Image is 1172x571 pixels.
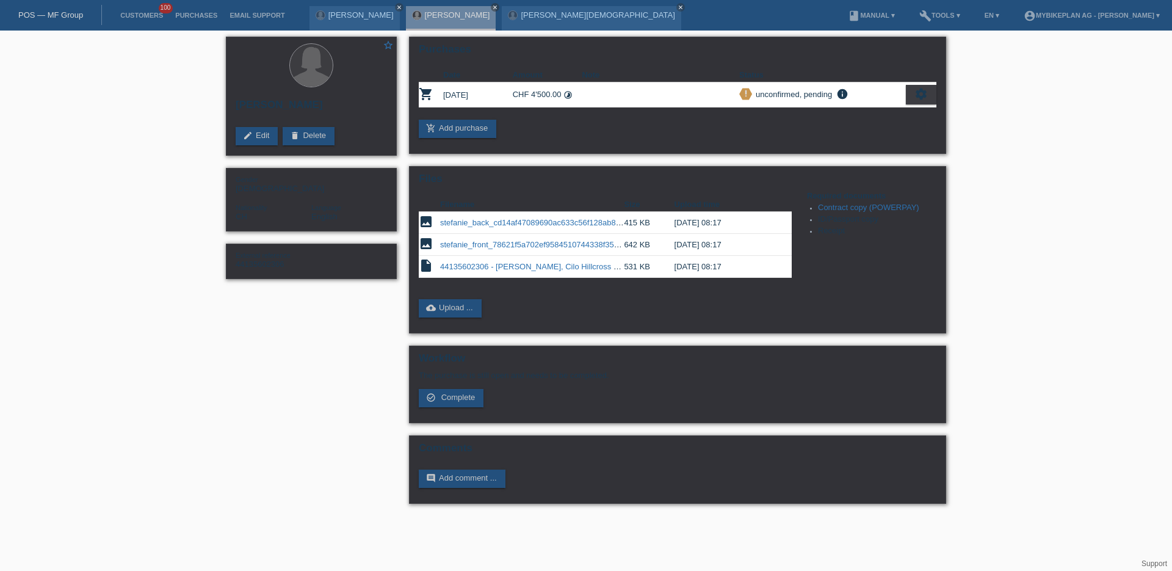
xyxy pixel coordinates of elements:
a: Contract copy (POWERPAY) [818,203,919,212]
i: Instalments (36 instalments) [563,90,573,100]
div: unconfirmed, pending [752,88,832,101]
a: Email Support [223,12,291,19]
span: Language [311,204,341,211]
a: EN ▾ [978,12,1005,19]
th: Upload time [675,197,775,212]
a: commentAdd comment ... [419,470,505,488]
i: close [678,4,684,10]
a: cloud_uploadUpload ... [419,299,482,318]
a: close [395,3,403,12]
h2: Purchases [419,43,936,62]
a: stefanie_back_cd14af47089690ac633c56f128ab82f6.jpeg [440,218,644,227]
th: Filename [440,197,624,212]
span: External reference [236,252,291,259]
span: Switzerland [236,212,247,221]
a: [PERSON_NAME][DEMOGRAPHIC_DATA] [521,10,675,20]
span: Gender [236,176,258,183]
th: Date [443,68,513,82]
a: star_border [383,40,394,53]
i: POSP00027866 [419,87,433,101]
td: 415 KB [624,212,674,234]
span: 100 [159,3,173,13]
a: deleteDelete [283,127,335,145]
a: editEdit [236,127,278,145]
a: bookManual ▾ [842,12,901,19]
i: close [492,4,498,10]
i: comment [426,473,436,483]
span: Complete [441,393,476,402]
a: Purchases [169,12,223,19]
h2: [PERSON_NAME] [236,99,387,117]
div: 44135602306 [236,250,311,269]
p: The purchase is still open and needs to be completed. [419,371,936,380]
th: Amount [513,68,582,82]
td: 642 KB [624,234,674,256]
h2: Workflow [419,352,936,371]
a: Support [1141,559,1167,568]
td: [DATE] 08:17 [675,234,775,256]
span: English [311,212,338,221]
i: settings [914,87,928,101]
a: stefanie_front_78621f5a702ef9584510744338f35a66.jpeg [440,240,645,249]
i: account_circle [1024,10,1036,22]
td: [DATE] [443,82,513,107]
i: image [419,236,433,251]
i: image [419,214,433,229]
a: close [676,3,685,12]
td: 531 KB [624,256,674,278]
th: Size [624,197,674,212]
a: close [491,3,499,12]
i: book [848,10,860,22]
th: Status [739,68,906,82]
i: cloud_upload [426,303,436,313]
i: close [396,4,402,10]
i: edit [243,131,253,140]
a: 44135602306 - [PERSON_NAME], Cilo Hillcross CXF°06+ Olive.pdf [440,262,679,271]
h2: Files [419,173,936,191]
td: [DATE] 08:17 [675,256,775,278]
h4: Required documents [807,191,936,200]
li: Receipt [818,226,936,238]
a: POS — MF Group [18,10,83,20]
li: ID/Passport copy [818,214,936,226]
i: delete [290,131,300,140]
td: [DATE] 08:17 [675,212,775,234]
a: add_shopping_cartAdd purchase [419,120,496,138]
i: info [835,88,850,100]
i: build [919,10,931,22]
a: [PERSON_NAME] [425,10,490,20]
a: [PERSON_NAME] [328,10,394,20]
h2: Comments [419,442,936,460]
i: priority_high [742,89,750,98]
i: insert_drive_file [419,258,433,273]
i: add_shopping_cart [426,123,436,133]
td: CHF 4'500.00 [513,82,582,107]
a: buildTools ▾ [913,12,966,19]
span: Nationality [236,204,267,211]
th: Note [582,68,739,82]
a: Customers [114,12,169,19]
i: star_border [383,40,394,51]
i: check_circle_outline [426,393,436,402]
a: check_circle_outline Complete [419,389,483,407]
a: account_circleMybikeplan AG - [PERSON_NAME] ▾ [1018,12,1166,19]
div: [DEMOGRAPHIC_DATA] [236,175,311,193]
